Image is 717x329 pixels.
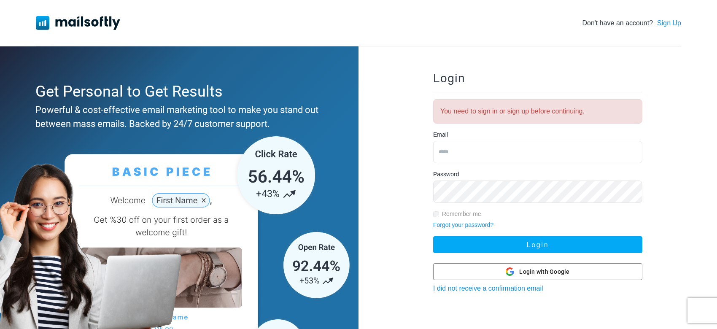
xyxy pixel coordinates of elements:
a: Sign Up [657,18,681,28]
img: Mailsoftly [36,16,120,30]
button: Login with Google [433,263,642,280]
a: Forgot your password? [433,221,493,228]
div: You need to sign in or sign up before continuing. [433,99,642,124]
span: Login [433,72,465,85]
div: Don't have an account? [582,18,681,28]
label: Email [433,130,448,139]
button: Login [433,236,642,253]
label: Password [433,170,459,179]
div: Powerful & cost-effective email marketing tool to make you stand out between mass emails. Backed ... [35,103,319,131]
div: Get Personal to Get Results [35,80,319,103]
a: I did not receive a confirmation email [433,285,543,292]
span: Login with Google [519,267,569,276]
label: Remember me [442,210,481,218]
